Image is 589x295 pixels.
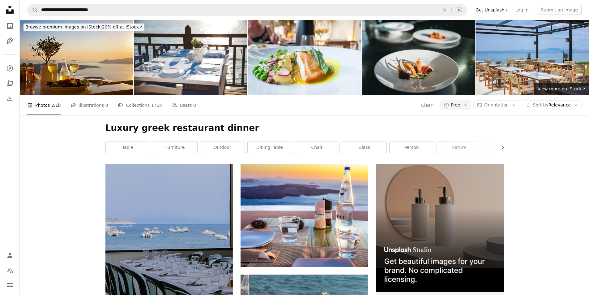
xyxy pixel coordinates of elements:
[241,164,368,267] img: two clear shot glasses
[105,257,233,263] a: a long table is set with empty wine glasses
[362,20,475,95] img: Close-up shot of a gourmet plate at the restaurant
[472,5,512,15] a: Get Unsplash+
[484,141,528,154] a: indoor
[522,100,582,110] button: Sort byRelevance
[70,95,108,115] a: Illustrations 0
[537,5,582,15] button: Submit an image
[4,279,16,291] button: Menu
[533,102,548,107] span: Sort by
[4,4,16,17] a: Home — Unsplash
[248,20,361,95] img: Defocused background food image
[438,4,451,16] button: Clear
[4,35,16,47] a: Illustrations
[105,102,108,109] span: 0
[390,141,434,154] a: person
[4,249,16,262] a: Log in / Sign up
[4,77,16,89] a: Collections
[27,4,467,16] form: Find visuals sitewide
[4,62,16,75] a: Explore
[342,141,386,154] a: glass
[200,141,245,154] a: outdoor
[241,213,368,218] a: two clear shot glasses
[153,141,197,154] a: furniture
[497,141,504,154] button: scroll list to the right
[440,100,471,110] button: Free
[118,95,162,115] a: Collections 176k
[476,20,589,95] img: Rattan chairs with tables in a Greek restaurant by the sea.
[20,20,133,95] img: Romantic table for two on the island Santorin
[534,83,589,95] a: View more on iStock↗
[106,141,150,154] a: table
[193,102,196,109] span: 0
[376,164,503,292] img: file-1715714113747-b8b0561c490eimage
[512,5,532,15] a: Log in
[20,20,148,35] a: Browse premium images on iStock|20% off at iStock↗
[25,24,102,29] span: Browse premium images on iStock |
[484,102,509,107] span: Orientation
[473,100,519,110] button: Orientation
[4,20,16,32] a: Photos
[105,123,504,134] h1: Luxury greek restaurant dinner
[437,141,481,154] a: nature
[421,100,433,110] button: Clear
[25,24,143,29] span: 20% off at iStock ↗
[28,4,38,16] button: Search Unsplash
[151,102,162,109] span: 176k
[134,20,247,95] img: Dinner by the sea
[4,92,16,104] a: Download History
[533,102,571,108] span: Relevance
[537,86,585,91] span: View more on iStock ↗
[451,102,460,108] span: Free
[4,264,16,276] button: Language
[172,95,196,115] a: Users 0
[295,141,339,154] a: chair
[452,4,467,16] button: Visual search
[248,141,292,154] a: dining table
